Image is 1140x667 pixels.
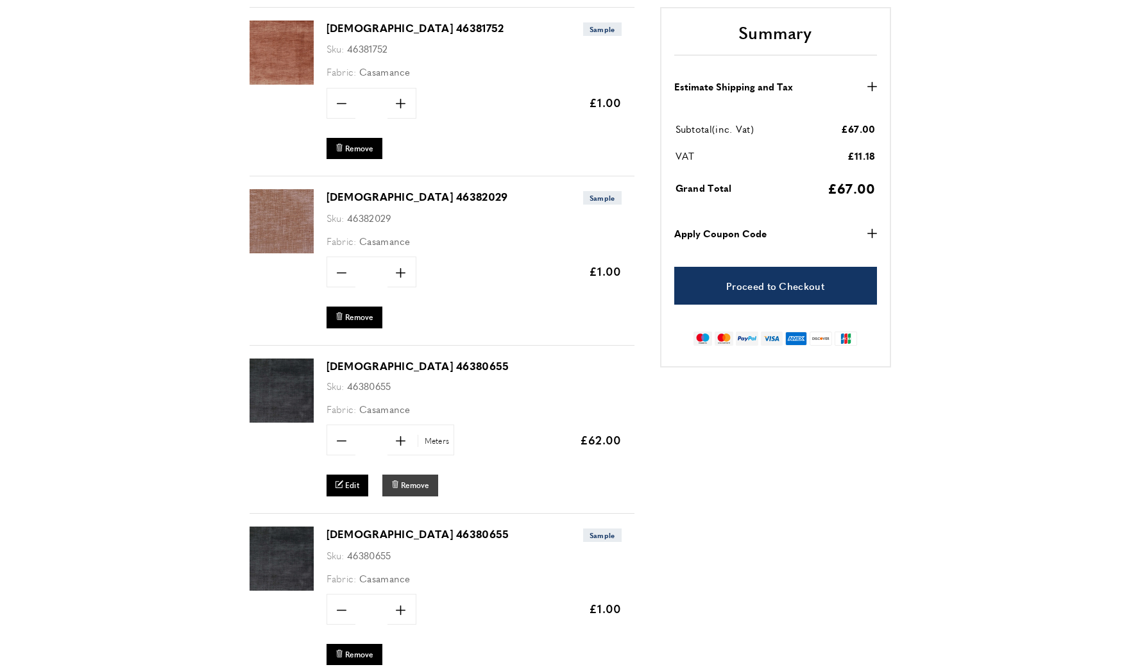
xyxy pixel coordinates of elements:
a: Proceed to Checkout [674,267,877,305]
span: £1.00 [589,94,622,110]
span: Remove [345,312,373,323]
button: Remove Demoiselle 46381752 [327,138,382,159]
a: [DEMOGRAPHIC_DATA] 46380655 [327,359,509,373]
span: Fabric: [327,402,357,416]
span: Remove [345,143,373,154]
button: Estimate Shipping and Tax [674,78,877,94]
span: £1.00 [589,263,622,279]
span: Sku: [327,379,345,393]
h2: Summary [674,21,877,55]
button: Remove Demoiselle 46382029 [327,307,382,328]
a: Demoiselle 46380655 [250,414,314,425]
img: paypal [736,332,758,346]
span: Sample [583,22,622,36]
span: Casamance [359,571,411,585]
span: Sku: [327,548,345,562]
span: Remove [401,480,429,491]
img: jcb [835,332,857,346]
img: Demoiselle 46380655 [250,527,314,591]
img: american-express [785,332,808,346]
span: 46382029 [347,211,391,224]
a: Demoiselle 46382029 [250,244,314,255]
span: Remove [345,649,373,660]
span: Fabric: [327,65,357,78]
button: Remove Demoiselle 46380655 [382,475,438,496]
button: Apply Coupon Code [674,226,877,241]
img: maestro [693,332,712,346]
span: £11.18 [847,148,876,162]
img: mastercard [715,332,733,346]
span: 46380655 [347,379,391,393]
img: Demoiselle 46381752 [250,21,314,85]
span: Casamance [359,65,411,78]
span: £67.00 [841,121,876,135]
span: Casamance [359,402,411,416]
strong: Apply Coupon Code [674,226,767,241]
span: Meters [418,435,453,447]
span: Subtotal [676,122,712,135]
span: Sku: [327,42,345,55]
span: £62.00 [580,432,622,448]
img: visa [761,332,782,346]
span: Sample [583,528,622,542]
span: Sku: [327,211,345,224]
a: [DEMOGRAPHIC_DATA] 46382029 [327,189,508,204]
span: Grand Total [676,181,732,194]
span: £67.00 [828,178,876,197]
span: Edit [345,480,359,491]
a: Demoiselle 46381752 [250,76,314,87]
strong: Estimate Shipping and Tax [674,78,793,94]
button: Remove Demoiselle 46380655 [327,644,382,665]
a: [DEMOGRAPHIC_DATA] 46380655 [327,527,509,541]
span: VAT [676,149,695,162]
span: Fabric: [327,234,357,248]
span: (inc. Vat) [712,122,754,135]
img: discover [810,332,832,346]
span: Casamance [359,234,411,248]
span: £1.00 [589,600,622,616]
a: Edit Demoiselle 46380655 [327,475,369,496]
span: 46381752 [347,42,387,55]
a: Demoiselle 46380655 [250,582,314,593]
span: Sample [583,191,622,205]
span: 46380655 [347,548,391,562]
span: Fabric: [327,571,357,585]
a: [DEMOGRAPHIC_DATA] 46381752 [327,21,504,35]
img: Demoiselle 46380655 [250,359,314,423]
img: Demoiselle 46382029 [250,189,314,253]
